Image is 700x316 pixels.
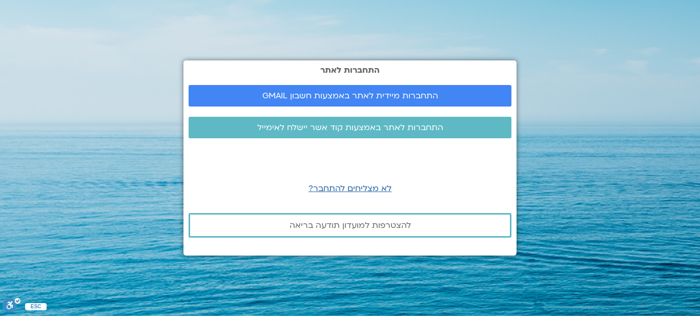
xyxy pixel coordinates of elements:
[257,123,443,132] span: התחברות לאתר באמצעות קוד אשר יישלח לאימייל
[290,221,411,230] span: להצטרפות למועדון תודעה בריאה
[189,213,511,238] a: להצטרפות למועדון תודעה בריאה
[189,117,511,138] a: התחברות לאתר באמצעות קוד אשר יישלח לאימייל
[308,183,392,194] a: לא מצליחים להתחבר?
[189,85,511,107] a: התחברות מיידית לאתר באמצעות חשבון GMAIL
[262,91,438,100] span: התחברות מיידית לאתר באמצעות חשבון GMAIL
[189,66,511,75] h2: התחברות לאתר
